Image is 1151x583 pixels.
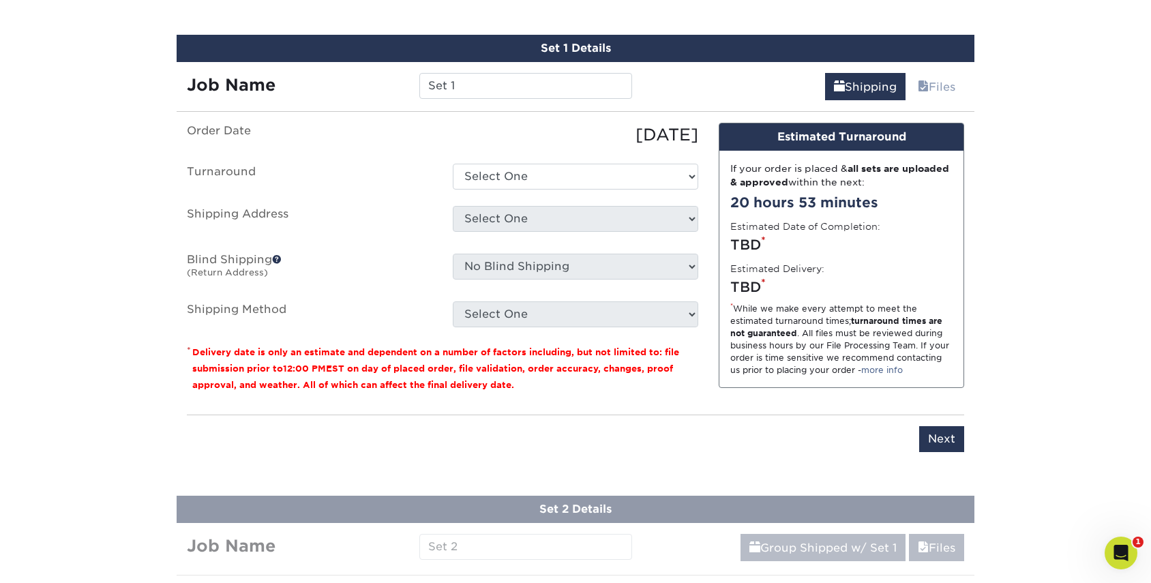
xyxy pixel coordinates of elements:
div: TBD [730,277,953,297]
div: TBD [730,235,953,255]
input: Enter a job name [419,73,631,99]
div: Estimated Turnaround [719,123,963,151]
span: shipping [834,80,845,93]
label: Blind Shipping [177,254,443,285]
div: Set 1 Details [177,35,974,62]
span: shipping [749,541,760,554]
strong: Job Name [187,75,275,95]
a: Shipping [825,73,906,100]
span: files [918,541,929,554]
a: Files [909,73,964,100]
a: Group Shipped w/ Set 1 [741,534,906,561]
iframe: Intercom live chat [1105,537,1137,569]
span: files [918,80,929,93]
label: Order Date [177,123,443,147]
strong: turnaround times are not guaranteed [730,316,942,338]
div: [DATE] [443,123,708,147]
small: (Return Address) [187,267,268,278]
span: 1 [1133,537,1143,548]
label: Estimated Delivery: [730,262,824,275]
span: 12:00 PM [283,363,326,374]
div: 20 hours 53 minutes [730,192,953,213]
div: While we make every attempt to meet the estimated turnaround times; . All files must be reviewed ... [730,303,953,376]
small: Delivery date is only an estimate and dependent on a number of factors including, but not limited... [192,347,679,390]
label: Shipping Method [177,301,443,327]
a: Files [909,534,964,561]
label: Shipping Address [177,206,443,237]
label: Estimated Date of Completion: [730,220,880,233]
label: Turnaround [177,164,443,190]
input: Next [919,426,964,452]
div: If your order is placed & within the next: [730,162,953,190]
a: more info [861,365,903,375]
